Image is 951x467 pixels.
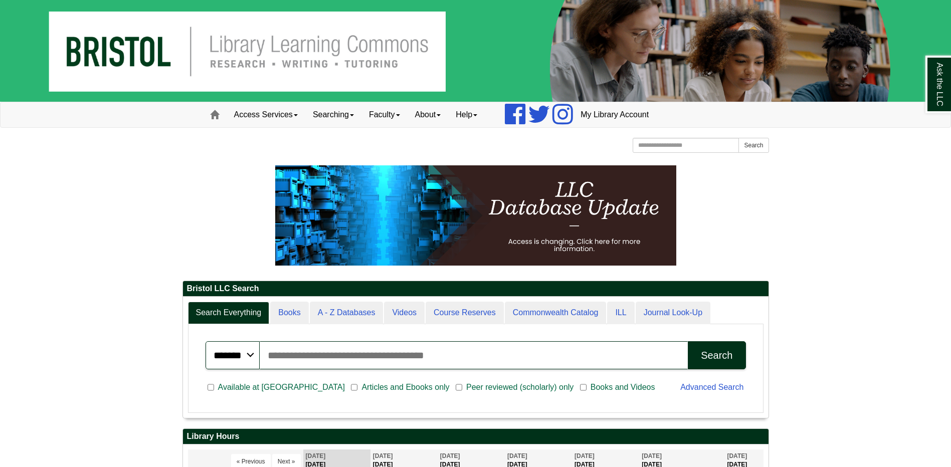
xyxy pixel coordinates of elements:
[575,452,595,459] span: [DATE]
[505,302,607,324] a: Commonwealth Catalog
[214,381,349,393] span: Available at [GEOGRAPHIC_DATA]
[351,383,357,392] input: Articles and Ebooks only
[373,452,393,459] span: [DATE]
[310,302,384,324] a: A - Z Databases
[227,102,305,127] a: Access Services
[384,302,425,324] a: Videos
[507,452,527,459] span: [DATE]
[275,165,676,266] img: HTML tutorial
[462,381,578,393] span: Peer reviewed (scholarly) only
[361,102,408,127] a: Faculty
[573,102,656,127] a: My Library Account
[306,452,326,459] span: [DATE]
[587,381,659,393] span: Books and Videos
[183,281,769,297] h2: Bristol LLC Search
[426,302,504,324] a: Course Reserves
[688,341,745,369] button: Search
[305,102,361,127] a: Searching
[440,452,460,459] span: [DATE]
[701,350,732,361] div: Search
[680,383,743,391] a: Advanced Search
[357,381,453,393] span: Articles and Ebooks only
[448,102,485,127] a: Help
[270,302,308,324] a: Books
[208,383,214,392] input: Available at [GEOGRAPHIC_DATA]
[188,302,270,324] a: Search Everything
[636,302,710,324] a: Journal Look-Up
[727,452,747,459] span: [DATE]
[580,383,587,392] input: Books and Videos
[607,302,634,324] a: ILL
[183,429,769,444] h2: Library Hours
[642,452,662,459] span: [DATE]
[408,102,449,127] a: About
[456,383,462,392] input: Peer reviewed (scholarly) only
[738,138,769,153] button: Search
